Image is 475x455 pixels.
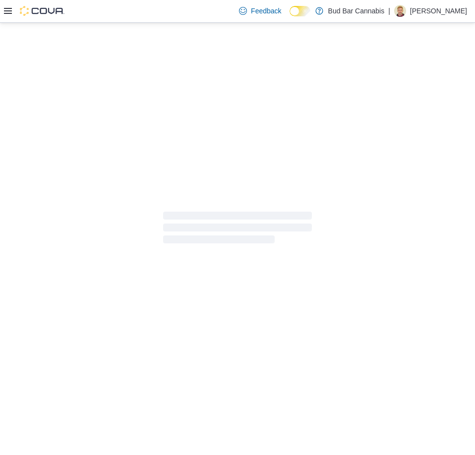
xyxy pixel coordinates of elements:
[388,5,390,17] p: |
[20,6,64,16] img: Cova
[290,16,290,17] span: Dark Mode
[328,5,385,17] p: Bud Bar Cannabis
[290,6,310,16] input: Dark Mode
[410,5,467,17] p: [PERSON_NAME]
[163,214,312,245] span: Loading
[251,6,281,16] span: Feedback
[394,5,406,17] div: Robert Johnson
[235,1,285,21] a: Feedback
